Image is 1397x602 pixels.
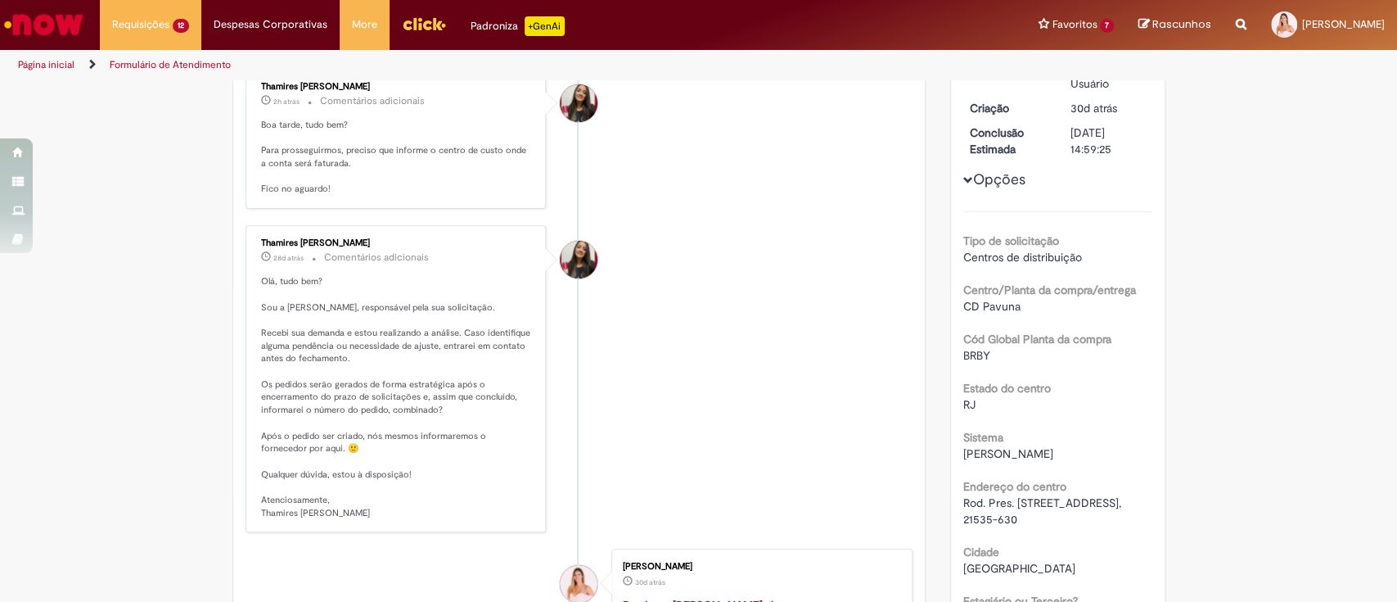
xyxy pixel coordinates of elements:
[471,16,565,36] div: Padroniza
[273,97,300,106] time: 30/09/2025 15:30:20
[963,250,1082,265] span: Centros de distribuição
[958,100,1058,116] dt: Criação
[963,479,1066,494] b: Endereço do centro
[173,19,189,33] span: 12
[261,238,534,248] div: Thamires [PERSON_NAME]
[261,275,534,519] p: Olá, tudo bem? Sou a [PERSON_NAME], responsável pela sua solicitação. Recebi sua demanda e estou ...
[1138,17,1211,33] a: Rascunhos
[963,496,1124,527] span: Rod. Pres. [STREET_ADDRESS], 21535-630
[963,381,1051,396] b: Estado do centro
[1152,16,1211,32] span: Rascunhos
[352,16,377,33] span: More
[623,562,895,572] div: [PERSON_NAME]
[1070,101,1117,115] time: 01/09/2025 16:59:22
[635,577,665,587] span: 30d atrás
[963,332,1111,346] b: Cód Global Planta da compra
[1052,16,1097,33] span: Favoritos
[12,50,919,80] ul: Trilhas de página
[110,58,231,71] a: Formulário de Atendimento
[273,253,304,263] span: 28d atrás
[214,16,327,33] span: Despesas Corporativas
[273,253,304,263] time: 02/09/2025 20:37:03
[261,82,534,92] div: Thamires [PERSON_NAME]
[2,8,86,41] img: ServiceNow
[261,119,534,196] p: Boa tarde, tudo bem? Para prosseguirmos, preciso que informe o centro de custo onde a conta será ...
[963,233,1059,248] b: Tipo de solicitação
[1070,100,1147,116] div: 01/09/2025 16:59:22
[320,94,425,108] small: Comentários adicionais
[324,251,429,265] small: Comentários adicionais
[402,11,446,36] img: click_logo_yellow_360x200.png
[963,545,999,559] b: Cidade
[963,397,976,412] span: RJ
[1100,19,1114,33] span: 7
[963,348,990,363] span: BRBY
[112,16,169,33] span: Requisições
[635,577,665,587] time: 01/09/2025 16:59:15
[958,124,1058,157] dt: Conclusão Estimada
[560,84,597,122] div: Thamires Alexandra Faria Dos Santos
[1302,17,1385,31] span: [PERSON_NAME]
[18,58,74,71] a: Página inicial
[963,299,1021,314] span: CD Pavuna
[273,97,300,106] span: 2h atrás
[525,16,565,36] p: +GenAi
[560,241,597,278] div: Thamires Alexandra Faria Dos Santos
[1070,124,1147,157] div: [DATE] 14:59:25
[1070,101,1117,115] span: 30d atrás
[963,430,1003,445] b: Sistema
[963,446,1053,461] span: [PERSON_NAME]
[963,283,1136,297] b: Centro/Planta da compra/entrega
[963,561,1075,576] span: [GEOGRAPHIC_DATA]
